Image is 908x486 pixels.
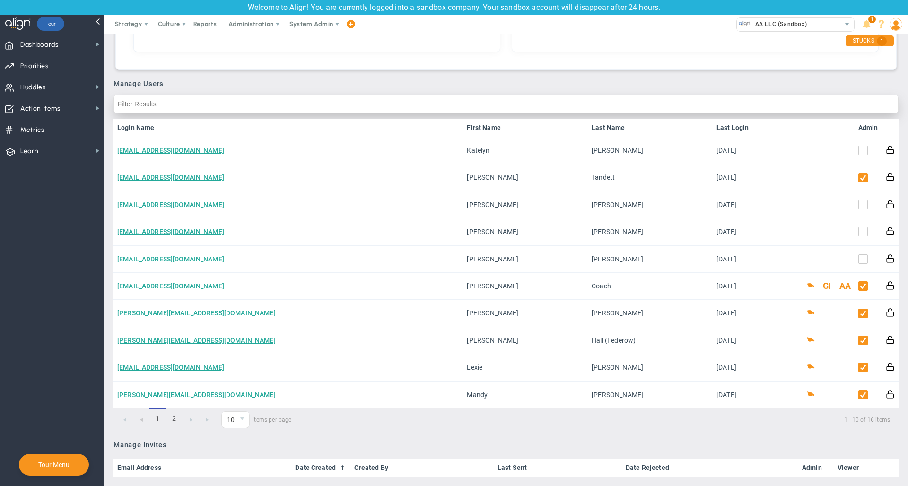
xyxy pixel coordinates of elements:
[354,464,489,471] a: Created By
[228,20,273,27] span: Administration
[713,218,765,245] td: [DATE]
[588,273,713,300] td: Coach
[858,124,878,131] a: Admin
[463,246,588,273] td: [PERSON_NAME]
[20,78,46,97] span: Huddles
[713,273,765,300] td: [DATE]
[806,280,815,289] button: Coach
[117,391,276,399] a: [PERSON_NAME][EMAIL_ADDRESS][DOMAIN_NAME]
[713,164,765,191] td: [DATE]
[839,281,851,291] button: AA
[886,389,895,399] button: Reset Password
[117,124,459,131] a: Login Name
[588,354,713,381] td: [PERSON_NAME]
[221,411,250,428] span: 0
[117,337,276,344] a: [PERSON_NAME][EMAIL_ADDRESS][DOMAIN_NAME]
[113,79,899,88] h3: Manage Users
[886,253,895,263] button: Reset Password
[716,124,761,131] a: Last Login
[626,464,794,471] a: Date Rejected
[289,20,333,27] span: System Admin
[751,18,807,30] span: AA LLC (Sandbox)
[886,280,895,290] button: Reset Password
[806,362,815,371] button: Coach
[806,307,815,316] button: Coach
[158,20,180,27] span: Culture
[166,408,183,429] a: 2
[113,95,899,113] input: Filter Results
[20,120,44,140] span: Metrics
[20,35,59,55] span: Dashboards
[463,382,588,408] td: Mandy
[20,141,38,161] span: Learn
[463,327,588,354] td: [PERSON_NAME]
[183,412,199,428] a: Go to the next page
[463,218,588,245] td: [PERSON_NAME]
[588,218,713,245] td: [PERSON_NAME]
[117,364,224,371] a: [EMAIL_ADDRESS][DOMAIN_NAME]
[295,464,347,471] a: Date Created
[886,226,895,236] button: Reset Password
[303,414,890,425] span: 1 - 10 of 16 items
[463,273,588,300] td: [PERSON_NAME]
[117,201,224,208] a: [EMAIL_ADDRESS][DOMAIN_NAME]
[117,282,224,290] a: [EMAIL_ADDRESS][DOMAIN_NAME]
[713,382,765,408] td: [DATE]
[588,191,713,218] td: [PERSON_NAME]
[463,300,588,327] td: [PERSON_NAME]
[592,124,708,131] a: Last Name
[35,460,72,469] button: Tour Menu
[117,464,288,471] a: Email Address
[838,464,877,471] a: Viewer
[588,300,713,327] td: [PERSON_NAME]
[886,199,895,209] button: Reset Password
[713,300,765,327] td: [DATE]
[713,137,765,164] td: [DATE]
[713,246,765,273] td: [DATE]
[739,18,751,30] img: 33488.Company.photo
[588,246,713,273] td: [PERSON_NAME]
[840,18,854,31] span: select
[222,412,236,428] span: 10
[463,137,588,164] td: Katelyn
[199,412,216,428] a: Go to the last page
[713,327,765,354] td: [DATE]
[886,335,895,345] button: Reset Password
[802,464,830,471] a: Admin
[890,18,902,31] img: 48978.Person.photo
[20,56,49,76] span: Priorities
[823,281,831,291] button: GI
[806,335,815,344] button: Coach
[846,35,894,46] div: STUCKS
[886,145,895,155] button: Reset Password
[859,15,874,34] li: Announcements
[868,16,876,23] span: 1
[498,464,618,471] a: Last Sent
[713,191,765,218] td: [DATE]
[20,99,61,119] span: Action Items
[588,137,713,164] td: [PERSON_NAME]
[117,309,276,317] a: [PERSON_NAME][EMAIL_ADDRESS][DOMAIN_NAME]
[877,36,887,46] span: 1
[117,228,224,235] a: [EMAIL_ADDRESS][DOMAIN_NAME]
[236,412,249,428] span: select
[886,362,895,372] button: Reset Password
[221,411,292,428] span: items per page
[113,441,899,449] h3: Manage Invites
[588,164,713,191] td: Tandett
[874,15,889,34] li: Help & Frequently Asked Questions (FAQ)
[806,389,815,398] button: Coach
[189,15,222,34] span: Reports
[463,164,588,191] td: [PERSON_NAME]
[886,172,895,182] button: Reset Password
[117,255,224,263] a: [EMAIL_ADDRESS][DOMAIN_NAME]
[588,327,713,354] td: Hall (Federow)
[467,124,584,131] a: First Name
[588,382,713,408] td: [PERSON_NAME]
[713,354,765,381] td: [DATE]
[117,147,224,154] a: [EMAIL_ADDRESS][DOMAIN_NAME]
[463,191,588,218] td: [PERSON_NAME]
[463,354,588,381] td: Lexie
[115,20,142,27] span: Strategy
[149,408,166,429] span: 1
